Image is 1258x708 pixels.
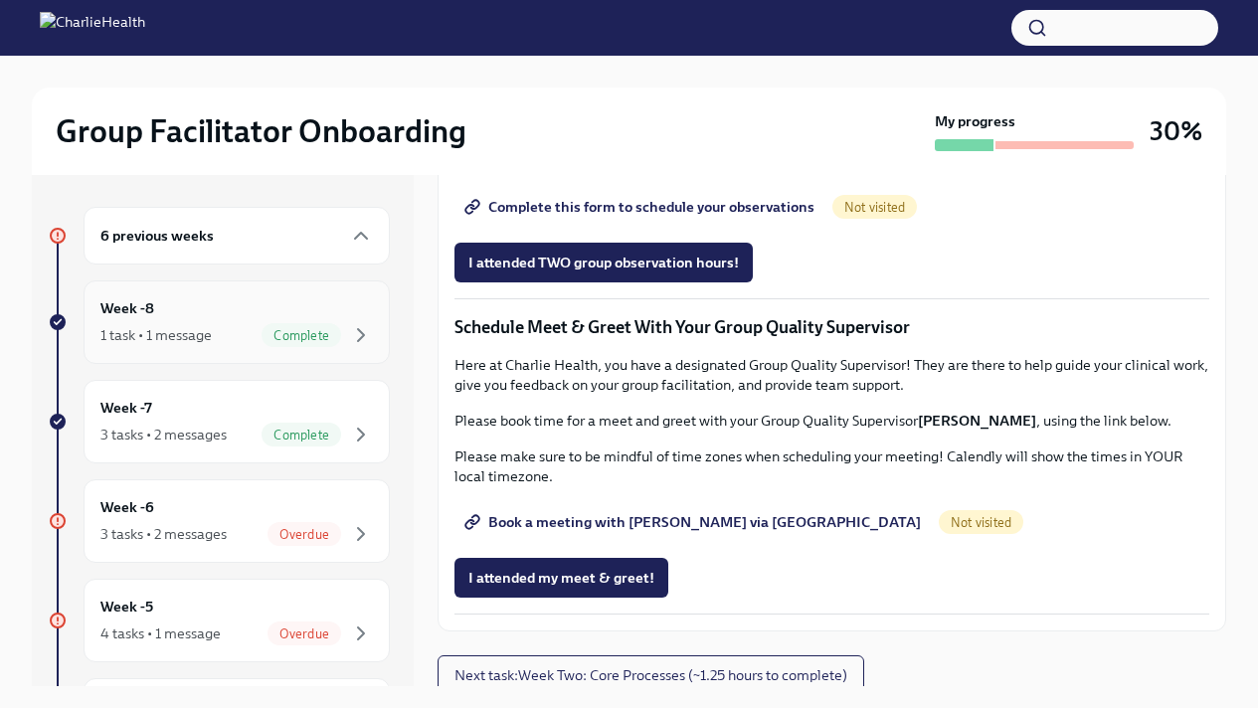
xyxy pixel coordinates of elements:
[468,253,739,272] span: I attended TWO group observation hours!
[100,524,227,544] div: 3 tasks • 2 messages
[100,397,152,419] h6: Week -7
[268,527,341,542] span: Overdue
[454,315,1209,339] p: Schedule Meet & Greet With Your Group Quality Supervisor
[454,558,668,598] button: I attended my meet & greet!
[454,243,753,282] button: I attended TWO group observation hours!
[100,623,221,643] div: 4 tasks • 1 message
[40,12,145,44] img: CharlieHealth
[48,380,390,463] a: Week -73 tasks • 2 messagesComplete
[939,515,1023,530] span: Not visited
[438,655,864,695] button: Next task:Week Two: Core Processes (~1.25 hours to complete)
[454,355,1209,395] p: Here at Charlie Health, you have a designated Group Quality Supervisor! They are there to help gu...
[100,596,153,618] h6: Week -5
[100,225,214,247] h6: 6 previous weeks
[48,479,390,563] a: Week -63 tasks • 2 messagesOverdue
[454,665,847,685] span: Next task : Week Two: Core Processes (~1.25 hours to complete)
[48,579,390,662] a: Week -54 tasks • 1 messageOverdue
[454,187,828,227] a: Complete this form to schedule your observations
[262,328,341,343] span: Complete
[48,280,390,364] a: Week -81 task • 1 messageComplete
[454,411,1209,431] p: Please book time for a meet and greet with your Group Quality Supervisor , using the link below.
[468,197,814,217] span: Complete this form to schedule your observations
[454,446,1209,486] p: Please make sure to be mindful of time zones when scheduling your meeting! Calendly will show the...
[56,111,466,151] h2: Group Facilitator Onboarding
[100,425,227,444] div: 3 tasks • 2 messages
[468,512,921,532] span: Book a meeting with [PERSON_NAME] via [GEOGRAPHIC_DATA]
[262,428,341,442] span: Complete
[468,568,654,588] span: I attended my meet & greet!
[100,496,154,518] h6: Week -6
[918,412,1036,430] strong: [PERSON_NAME]
[1150,113,1202,149] h3: 30%
[100,325,212,345] div: 1 task • 1 message
[100,297,154,319] h6: Week -8
[84,207,390,265] div: 6 previous weeks
[454,502,935,542] a: Book a meeting with [PERSON_NAME] via [GEOGRAPHIC_DATA]
[935,111,1015,131] strong: My progress
[268,626,341,641] span: Overdue
[832,200,917,215] span: Not visited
